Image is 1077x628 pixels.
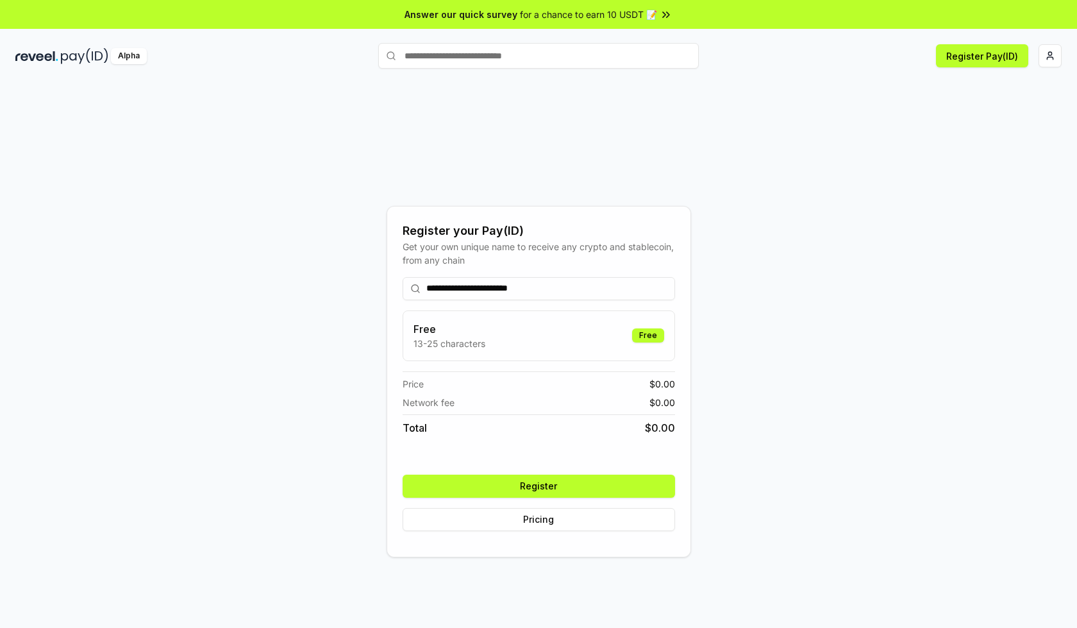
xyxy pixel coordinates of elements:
div: Get your own unique name to receive any crypto and stablecoin, from any chain [403,240,675,267]
img: pay_id [61,48,108,64]
span: $ 0.00 [649,377,675,391]
h3: Free [413,321,485,337]
div: Alpha [111,48,147,64]
button: Register Pay(ID) [936,44,1028,67]
span: Price [403,377,424,391]
button: Register [403,475,675,498]
span: Total [403,420,427,436]
div: Register your Pay(ID) [403,222,675,240]
span: Answer our quick survey [405,8,517,21]
span: $ 0.00 [649,396,675,409]
img: reveel_dark [15,48,58,64]
p: 13-25 characters [413,337,485,350]
span: $ 0.00 [645,420,675,436]
button: Pricing [403,508,675,531]
span: for a chance to earn 10 USDT 📝 [520,8,657,21]
div: Free [632,328,664,343]
span: Network fee [403,396,455,409]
